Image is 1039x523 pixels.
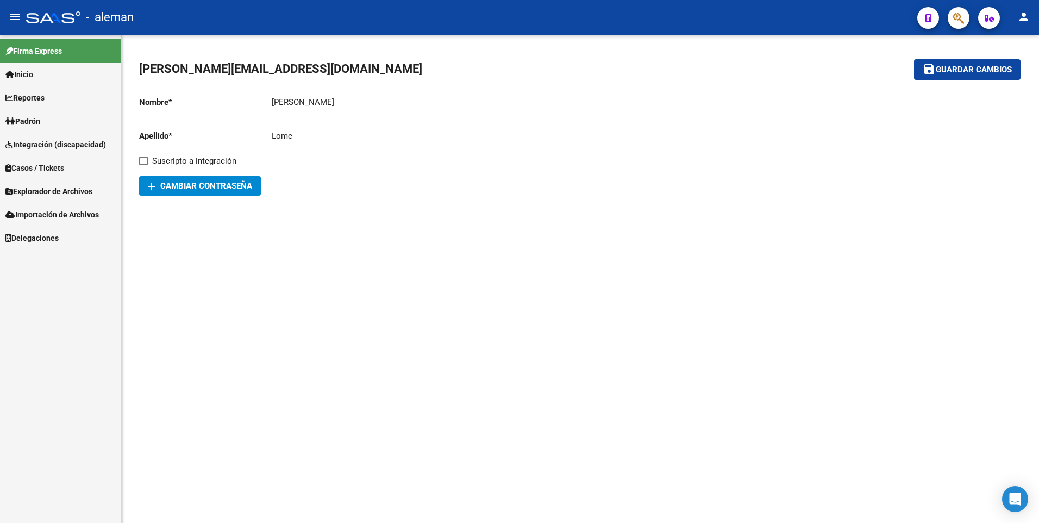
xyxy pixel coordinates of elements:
button: Guardar cambios [914,59,1021,79]
span: Delegaciones [5,232,59,244]
div: Open Intercom Messenger [1002,486,1028,512]
span: Explorador de Archivos [5,185,92,197]
p: Nombre [139,96,272,108]
span: Padrón [5,115,40,127]
span: Firma Express [5,45,62,57]
span: [PERSON_NAME][EMAIL_ADDRESS][DOMAIN_NAME] [139,62,422,76]
p: Apellido [139,130,272,142]
button: Cambiar Contraseña [139,176,261,196]
span: Cambiar Contraseña [148,181,252,191]
span: Importación de Archivos [5,209,99,221]
span: Reportes [5,92,45,104]
mat-icon: menu [9,10,22,23]
span: Guardar cambios [936,65,1012,75]
span: Inicio [5,69,33,80]
mat-icon: person [1017,10,1030,23]
mat-icon: add [145,180,158,193]
span: - aleman [86,5,134,29]
span: Suscripto a integración [152,154,236,167]
span: Integración (discapacidad) [5,139,106,151]
mat-icon: save [923,63,936,76]
span: Casos / Tickets [5,162,64,174]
